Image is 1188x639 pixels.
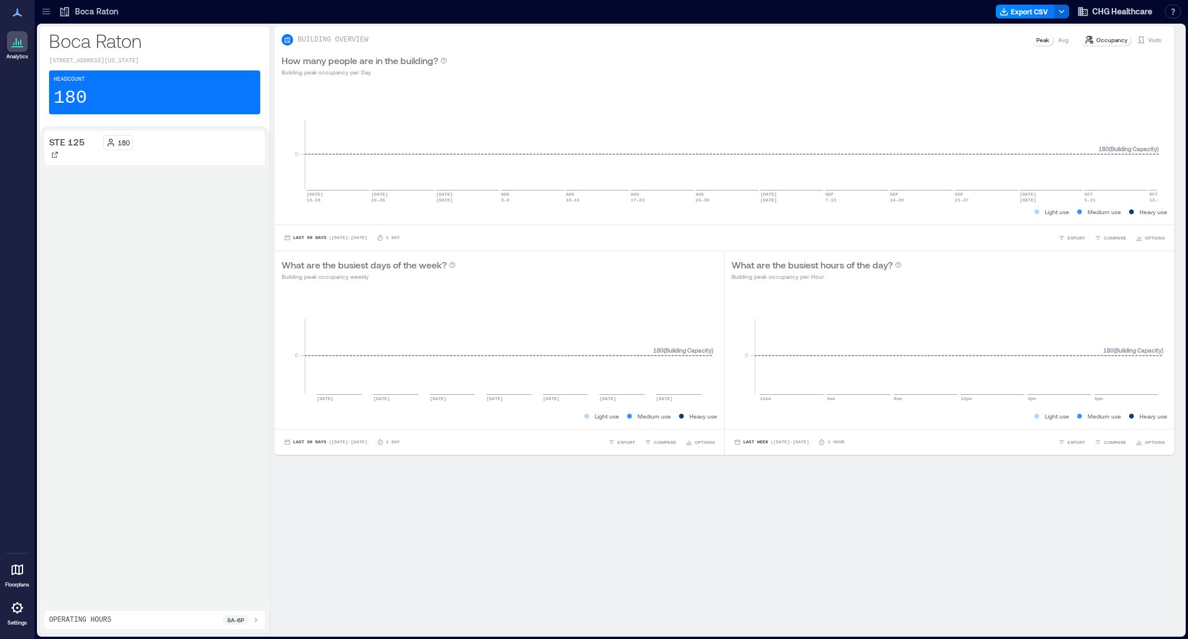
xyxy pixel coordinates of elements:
text: 7-13 [825,197,836,203]
text: [DATE] [306,192,323,197]
text: AUG [501,192,509,197]
button: OPTIONS [1133,436,1167,448]
p: Heavy use [1140,207,1167,216]
text: [DATE] [760,192,777,197]
p: Building peak occupancy per Day [282,68,447,77]
button: EXPORT [1056,232,1088,244]
text: [DATE] [436,197,453,203]
text: 12pm [961,396,972,401]
span: EXPORT [1067,439,1085,446]
text: AUG [695,192,704,197]
text: 13-19 [306,197,320,203]
text: [DATE] [317,396,333,401]
p: How many people are in the building? [282,54,438,68]
text: AUG [566,192,575,197]
text: SEP [890,192,898,197]
text: [DATE] [599,396,616,401]
text: [DATE] [543,396,560,401]
p: 8a - 6p [227,615,244,625]
text: [DATE] [373,396,390,401]
button: OPTIONS [683,436,717,448]
p: What are the busiest hours of the day? [732,258,893,272]
text: 5-11 [1085,197,1096,203]
text: SEP [955,192,964,197]
text: [DATE] [430,396,447,401]
p: Peak [1036,35,1049,44]
text: [DATE] [760,197,777,203]
button: Last Week |[DATE]-[DATE] [732,436,811,448]
p: Analytics [6,53,28,60]
p: STE 125 [49,135,85,149]
tspan: 0 [295,352,298,358]
button: Last 90 Days |[DATE]-[DATE] [282,232,370,244]
span: COMPARE [1104,234,1126,241]
button: CHG Healthcare [1074,2,1156,21]
text: AUG [631,192,639,197]
p: Avg [1058,35,1069,44]
text: 14-20 [890,197,904,203]
span: EXPORT [1067,234,1085,241]
p: Light use [595,412,619,421]
button: COMPARE [1092,436,1129,448]
button: OPTIONS [1133,232,1167,244]
p: Floorplans [5,581,29,588]
text: 17-23 [631,197,644,203]
tspan: 0 [745,352,748,358]
p: Settings [8,619,27,626]
p: BUILDING OVERVIEW [298,35,368,44]
p: 1 Day [386,439,400,446]
p: 180 [54,87,87,110]
p: Building peak occupancy weekly [282,272,456,281]
p: Light use [1045,412,1069,421]
a: Floorplans [2,556,33,592]
text: [DATE] [1020,197,1036,203]
p: Heavy use [689,412,717,421]
span: COMPARE [1104,439,1126,446]
p: Boca Raton [75,6,118,17]
button: COMPARE [1092,232,1129,244]
p: Medium use [1088,207,1121,216]
button: EXPORT [1056,436,1088,448]
p: Boca Raton [49,29,260,52]
text: 3-9 [501,197,509,203]
button: Export CSV [996,5,1055,18]
p: Visits [1148,35,1161,44]
text: 8am [894,396,902,401]
p: [STREET_ADDRESS][US_STATE] [49,57,260,66]
p: 1 Hour [827,439,844,446]
text: 4am [827,396,835,401]
text: [DATE] [436,192,453,197]
span: OPTIONS [1145,439,1165,446]
span: CHG Healthcare [1092,6,1152,17]
text: 12am [760,396,771,401]
a: Analytics [3,28,32,63]
text: OCT [1149,192,1158,197]
text: OCT [1085,192,1093,197]
p: Medium use [638,412,671,421]
text: 12-18 [1149,197,1163,203]
button: EXPORT [606,436,638,448]
text: [DATE] [486,396,503,401]
span: OPTIONS [695,439,715,446]
text: [DATE] [656,396,673,401]
p: Building peak occupancy per Hour [732,272,902,281]
text: 24-30 [695,197,709,203]
button: COMPARE [642,436,679,448]
text: SEP [825,192,834,197]
p: What are the busiest days of the week? [282,258,447,272]
p: Headcount [54,75,85,84]
p: 180 [118,138,130,147]
span: OPTIONS [1145,234,1165,241]
p: 1 Day [386,234,400,241]
text: 21-27 [955,197,969,203]
span: EXPORT [617,439,635,446]
text: 20-26 [372,197,385,203]
p: Light use [1045,207,1069,216]
p: Heavy use [1140,412,1167,421]
p: Operating Hours [49,615,111,625]
text: [DATE] [1020,192,1036,197]
p: Occupancy [1096,35,1127,44]
text: 8pm [1095,396,1103,401]
tspan: 0 [295,150,298,157]
p: Medium use [1088,412,1121,421]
